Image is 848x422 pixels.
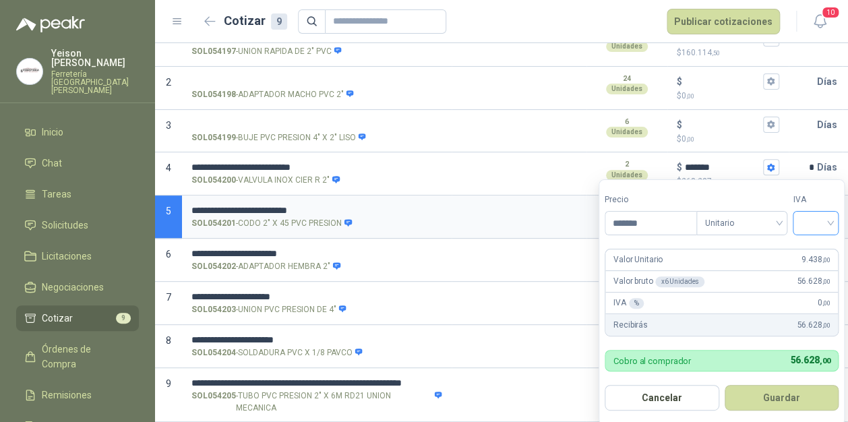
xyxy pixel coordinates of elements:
[191,174,236,187] strong: SOL054200
[166,206,171,216] span: 5
[191,45,342,58] p: - UNION RAPIDA DE 2" PVC
[677,175,779,188] p: $
[191,88,236,101] strong: SOL054198
[42,218,88,233] span: Solicitudes
[42,187,71,202] span: Tareas
[166,249,171,260] span: 6
[613,319,648,332] p: Recibirás
[725,385,839,411] button: Guardar
[191,217,236,230] strong: SOL054201
[16,212,139,238] a: Solicitudes
[191,174,340,187] p: - VALVULA INOX CIER R 2"
[191,378,442,388] input: SOL054205-TUBO PVC PRESION 2" X 6M RD21 UNION MECANICA
[166,378,171,389] span: 9
[16,16,85,32] img: Logo peakr
[16,336,139,377] a: Órdenes de Compra
[16,382,139,408] a: Remisiones
[686,135,694,143] span: ,00
[51,49,139,67] p: Yeison [PERSON_NAME]
[790,355,830,365] span: 56.628
[16,274,139,300] a: Negociaciones
[191,162,442,173] input: SOL054200-VALVULA INOX CIER R 2"
[797,319,830,332] span: 56.628
[42,249,92,264] span: Licitaciones
[191,260,236,273] strong: SOL054202
[271,13,287,30] div: 9
[191,77,442,87] input: SOL054198-ADAPTADOR MACHO PVC 2"
[763,117,779,133] button: $$0,00
[116,313,131,324] span: 9
[16,119,139,145] a: Inicio
[625,117,629,127] p: 6
[655,276,704,287] div: x 6 Unidades
[821,6,840,19] span: 10
[606,84,648,94] div: Unidades
[682,91,694,100] span: 0
[808,9,832,34] button: 10
[685,76,760,86] input: $$0,00
[191,120,442,130] input: SOL054199-BUJE PVC PRESION 4" X 2" LISO
[763,73,779,90] button: $$0,00
[191,346,236,359] strong: SOL054204
[625,159,629,170] p: 2
[166,77,171,88] span: 2
[793,193,839,206] label: IVA
[677,117,682,132] p: $
[166,292,171,303] span: 7
[166,335,171,346] span: 8
[606,41,648,52] div: Unidades
[817,68,843,95] p: Días
[16,243,139,269] a: Licitaciones
[191,303,347,316] p: - UNION PVC PRESION DE 4"
[797,275,830,288] span: 56.628
[605,385,719,411] button: Cancelar
[42,156,62,171] span: Chat
[166,34,171,44] span: 1
[16,181,139,207] a: Tareas
[16,150,139,176] a: Chat
[191,346,363,359] p: - SOLDADURA PVC X 1/8 PAVCO
[191,249,442,259] input: SOL054202-ADAPTADOR HEMBRA 2"
[191,206,442,216] input: SOL054201-CODO 2" X 45 PVC PRESION
[677,74,682,89] p: $
[685,162,760,173] input: $$268.237,90
[667,9,780,34] button: Publicar cotizaciones
[191,217,353,230] p: - CODO 2" X 45 PVC PRESION
[818,297,830,309] span: 0
[817,154,843,181] p: Días
[682,177,720,186] span: 268.237
[42,311,73,326] span: Cotizar
[51,70,139,94] p: Ferretería [GEOGRAPHIC_DATA][PERSON_NAME]
[191,260,341,273] p: - ADAPTADOR HEMBRA 2"
[677,47,779,59] p: $
[191,131,367,144] p: - BUJE PVC PRESION 4" X 2" LISO
[16,305,139,331] a: Cotizar9
[822,278,830,285] span: ,00
[42,280,104,295] span: Negociaciones
[613,275,704,288] p: Valor bruto
[224,11,287,30] h2: Cotizar
[629,298,644,309] div: %
[822,322,830,329] span: ,00
[677,90,779,102] p: $
[712,49,720,57] span: ,50
[42,342,126,371] span: Órdenes de Compra
[606,170,648,181] div: Unidades
[191,303,236,316] strong: SOL054203
[613,253,663,266] p: Valor Unitario
[686,92,694,100] span: ,00
[191,335,442,345] input: SOL054204-SOLDADURA PVC X 1/8 PAVCO
[42,388,92,402] span: Remisiones
[191,45,236,58] strong: SOL054197
[17,59,42,84] img: Company Logo
[704,213,779,233] span: Unitario
[166,120,171,131] span: 3
[606,127,648,138] div: Unidades
[677,160,682,175] p: $
[682,134,694,144] span: 0
[191,390,442,415] p: - TUBO PVC PRESION 2" X 6M RD21 UNION MECANICA
[191,292,442,302] input: SOL054203-UNION PVC PRESION DE 4"
[166,162,171,173] span: 4
[677,133,779,146] p: $
[817,111,843,138] p: Días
